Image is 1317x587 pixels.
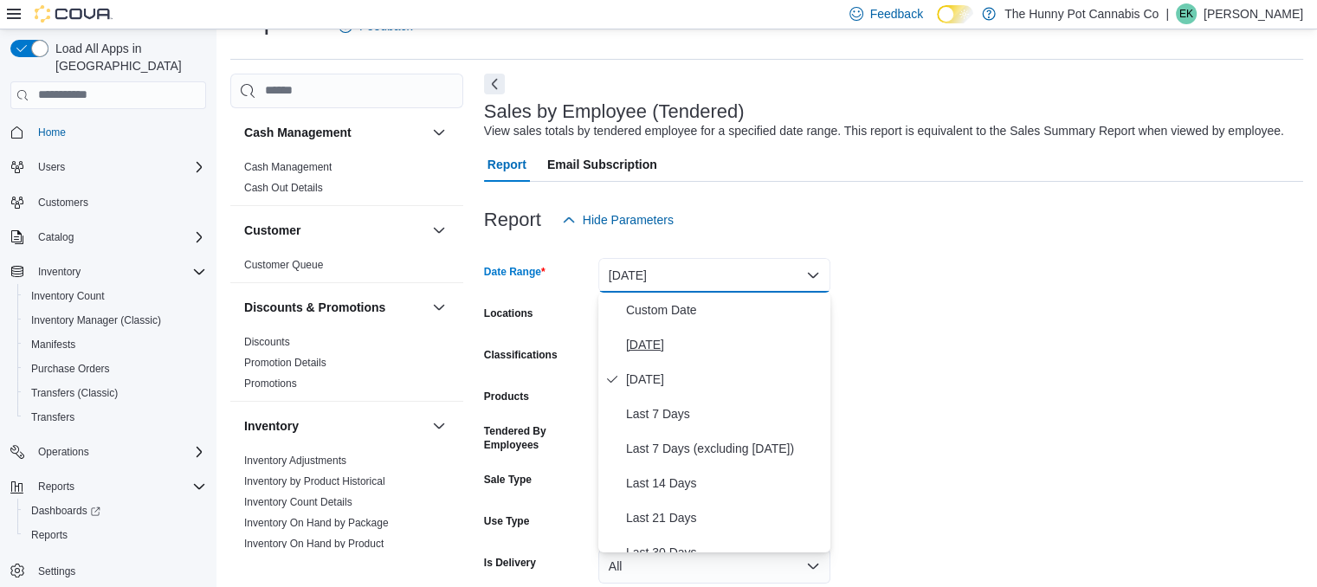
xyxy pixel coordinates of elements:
button: Transfers (Classic) [17,381,213,405]
span: Cash Out Details [244,181,323,195]
span: Feedback [870,5,923,23]
button: Customer [244,222,425,239]
span: Last 14 Days [626,473,823,493]
button: Cash Management [429,122,449,143]
button: Reports [31,476,81,497]
div: Customer [230,255,463,282]
p: The Hunny Pot Cannabis Co [1004,3,1159,24]
a: Inventory Count Details [244,496,352,508]
button: Purchase Orders [17,357,213,381]
span: Reports [24,525,206,545]
span: Inventory Manager (Classic) [24,310,206,331]
button: Users [3,155,213,179]
label: Date Range [484,265,546,279]
a: Inventory Adjustments [244,455,346,467]
button: Reports [3,474,213,499]
a: Customer Queue [244,259,323,271]
span: Last 30 Days [626,542,823,563]
span: Catalog [31,227,206,248]
button: Operations [3,440,213,464]
h3: Discounts & Promotions [244,299,385,316]
span: Manifests [31,338,75,352]
span: Hide Parameters [583,211,674,229]
span: Discounts [244,335,290,349]
span: Transfers (Classic) [31,386,118,400]
h3: Inventory [244,417,299,435]
span: Dashboards [24,500,206,521]
span: Reports [31,528,68,542]
a: Transfers [24,407,81,428]
a: Dashboards [17,499,213,523]
span: Transfers [24,407,206,428]
a: Promotion Details [244,357,326,369]
span: EK [1179,3,1193,24]
div: View sales totals by tendered employee for a specified date range. This report is equivalent to t... [484,122,1284,140]
button: Manifests [17,332,213,357]
button: Reports [17,523,213,547]
button: Inventory [3,260,213,284]
span: Catalog [38,230,74,244]
span: [DATE] [626,369,823,390]
button: All [598,549,830,584]
a: Inventory by Product Historical [244,475,385,487]
a: Customers [31,192,95,213]
span: Operations [31,442,206,462]
span: Purchase Orders [24,358,206,379]
button: Inventory [429,416,449,436]
span: Dashboards [31,504,100,518]
a: Cash Out Details [244,182,323,194]
h3: Cash Management [244,124,352,141]
label: Classifications [484,348,558,362]
span: Dark Mode [937,23,938,24]
button: Inventory Count [17,284,213,308]
a: Reports [24,525,74,545]
h3: Customer [244,222,300,239]
span: Inventory Count Details [244,495,352,509]
span: Inventory On Hand by Package [244,516,389,530]
a: Inventory On Hand by Package [244,517,389,529]
span: Purchase Orders [31,362,110,376]
span: Customers [38,196,88,210]
span: Home [31,121,206,143]
button: Catalog [3,225,213,249]
input: Dark Mode [937,5,973,23]
p: | [1165,3,1169,24]
button: Settings [3,558,213,583]
button: Inventory [244,417,425,435]
span: [DATE] [626,334,823,355]
span: Custom Date [626,300,823,320]
a: Transfers (Classic) [24,383,125,403]
a: Promotions [244,377,297,390]
span: Inventory Count [31,289,105,303]
span: Cash Management [244,160,332,174]
span: Operations [38,445,89,459]
a: Cash Management [244,161,332,173]
a: Inventory On Hand by Product [244,538,384,550]
span: Home [38,126,66,139]
button: Users [31,157,72,177]
div: Elizabeth Kettlehut [1176,3,1197,24]
a: Dashboards [24,500,107,521]
div: Discounts & Promotions [230,332,463,401]
div: Cash Management [230,157,463,205]
span: Reports [38,480,74,493]
button: Catalog [31,227,81,248]
label: Locations [484,306,533,320]
span: Users [38,160,65,174]
div: Select listbox [598,293,830,552]
img: Cova [35,5,113,23]
span: Last 7 Days (excluding [DATE]) [626,438,823,459]
span: Inventory Count [24,286,206,306]
a: Manifests [24,334,82,355]
span: Promotion Details [244,356,326,370]
span: Settings [38,564,75,578]
label: Tendered By Employees [484,424,591,452]
span: Transfers [31,410,74,424]
span: Transfers (Classic) [24,383,206,403]
a: Discounts [244,336,290,348]
button: Discounts & Promotions [429,297,449,318]
span: Settings [31,559,206,581]
button: Customers [3,190,213,215]
span: Customer Queue [244,258,323,272]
